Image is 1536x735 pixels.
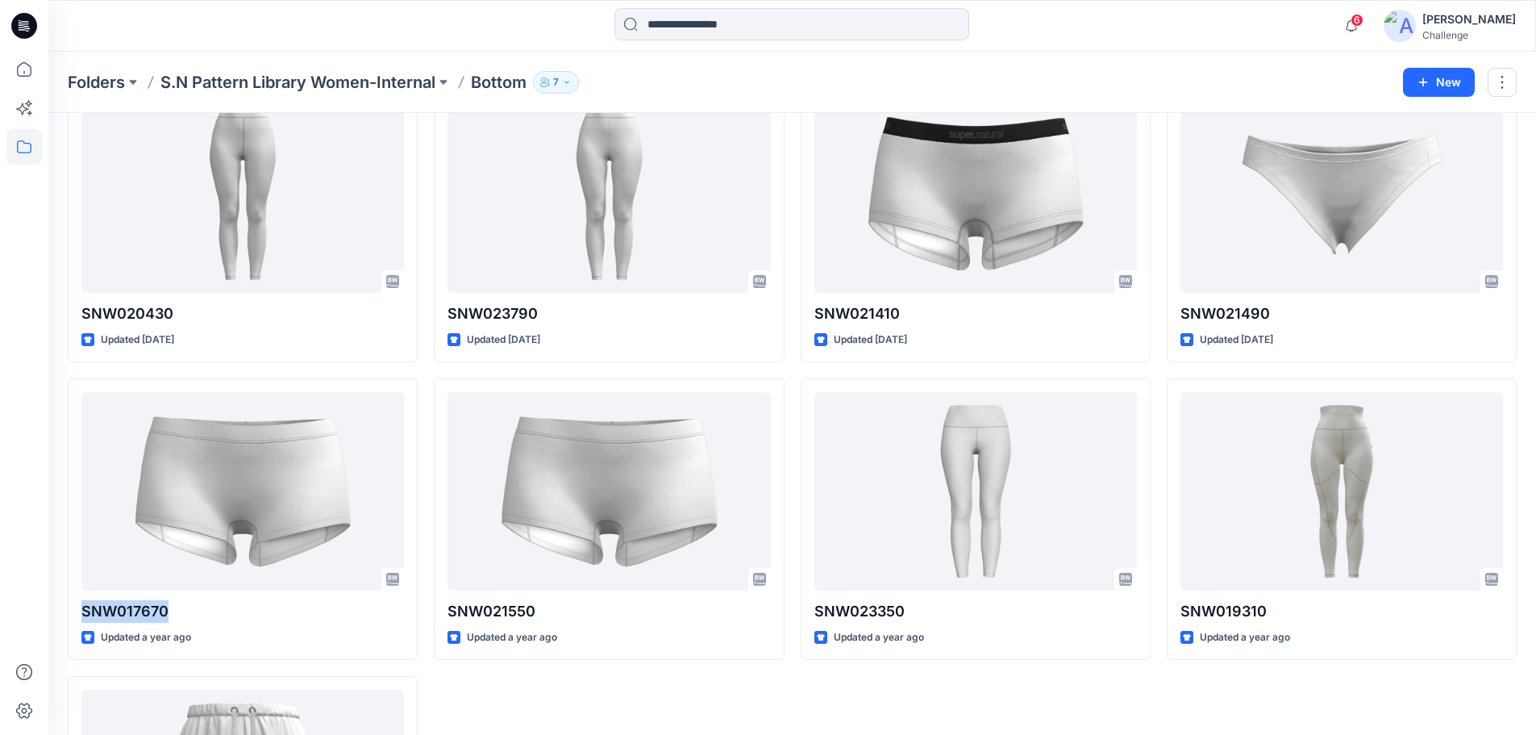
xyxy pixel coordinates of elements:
[1384,10,1416,42] img: avatar
[834,629,924,646] p: Updated a year ago
[814,600,1137,623] p: SNW023350
[467,629,557,646] p: Updated a year ago
[68,71,125,94] a: Folders
[1403,68,1475,97] button: New
[1180,600,1503,623] p: SNW019310
[1180,94,1503,293] a: SNW021490
[467,332,540,349] p: Updated [DATE]
[81,392,404,591] a: SNW017670
[533,71,579,94] button: 7
[1422,29,1516,41] div: Challenge
[1180,392,1503,591] a: SNW019310
[814,303,1137,325] p: SNW021410
[447,94,770,293] a: SNW023790
[1200,332,1273,349] p: Updated [DATE]
[101,629,191,646] p: Updated a year ago
[834,332,907,349] p: Updated [DATE]
[1422,10,1516,29] div: [PERSON_NAME]
[814,94,1137,293] a: SNW021410
[1351,14,1363,27] span: 6
[81,303,404,325] p: SNW020430
[1180,303,1503,325] p: SNW021490
[101,332,174,349] p: Updated [DATE]
[81,600,404,623] p: SNW017670
[447,600,770,623] p: SNW021550
[1200,629,1290,646] p: Updated a year ago
[553,73,559,91] p: 7
[447,392,770,591] a: SNW021550
[471,71,527,94] p: Bottom
[447,303,770,325] p: SNW023790
[81,94,404,293] a: SNW020430
[814,392,1137,591] a: SNW023350
[160,71,435,94] a: S.N Pattern Library Women-Internal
